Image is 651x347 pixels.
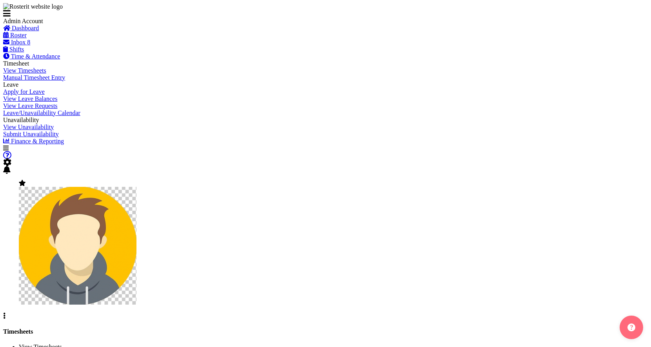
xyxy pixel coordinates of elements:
[3,32,27,38] a: Roster
[3,67,46,74] a: View Timesheets
[11,138,64,144] span: Finance & Reporting
[3,60,121,67] div: Timesheet
[9,46,24,53] span: Shifts
[3,124,54,130] a: View Unavailability
[3,95,58,102] a: View Leave Balances
[3,74,65,81] a: Manual Timesheet Entry
[3,39,30,46] a: Inbox 8
[11,39,25,46] span: Inbox
[3,110,80,116] a: Leave/Unavailability Calendar
[3,131,59,137] a: Submit Unavailability
[3,138,64,144] a: Finance & Reporting
[27,39,30,46] span: 8
[11,53,60,60] span: Time & Attendance
[3,25,39,31] a: Dashboard
[3,53,60,60] a: Time & Attendance
[19,187,136,305] img: admin-rosteritf9cbda91fdf824d97c9d6345b1f660ea.png
[10,32,27,38] span: Roster
[3,46,24,53] a: Shifts
[3,117,121,124] div: Unavailability
[3,18,121,25] div: Admin Account
[3,102,58,109] a: View Leave Requests
[12,25,39,31] span: Dashboard
[627,323,635,331] img: help-xxl-2.png
[3,328,648,335] h4: Timesheets
[3,3,63,10] img: Rosterit website logo
[3,81,121,88] div: Leave
[3,88,45,95] a: Apply for Leave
